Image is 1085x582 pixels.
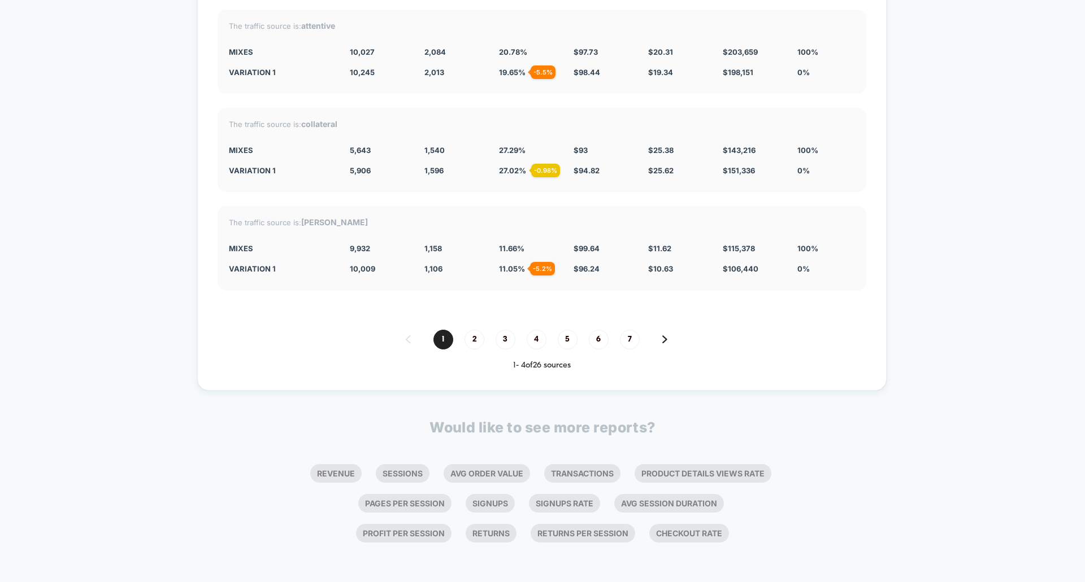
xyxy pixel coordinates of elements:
[350,244,370,253] span: 9,932
[229,264,333,273] div: Variation 1
[301,21,335,30] strong: attentive
[648,264,673,273] span: $ 10.63
[350,146,371,155] span: 5,643
[218,361,866,370] div: 1 - 4 of 26 sources
[444,464,530,483] li: Avg Order Value
[424,244,442,253] span: 1,158
[499,264,525,273] span: 11.05 %
[662,335,667,343] img: pagination forward
[723,264,758,273] span: $ 106,440
[433,330,453,349] span: 1
[558,330,578,349] span: 5
[529,494,600,513] li: Signups Rate
[648,47,673,56] span: $ 20.31
[797,68,855,77] div: 0%
[499,146,526,155] span: 27.29 %
[723,166,755,175] span: $ 151,336
[496,330,515,349] span: 3
[466,524,517,542] li: Returns
[723,68,753,77] span: $ 198,151
[424,146,445,155] span: 1,540
[723,146,756,155] span: $ 143,216
[301,119,337,129] strong: collateral
[574,244,600,253] span: $ 99.64
[376,464,429,483] li: Sessions
[429,419,656,436] p: Would like to see more reports?
[499,68,526,77] span: 19.65 %
[797,47,855,56] div: 100%
[797,244,855,253] div: 100%
[723,244,755,253] span: $ 115,378
[424,166,444,175] span: 1,596
[350,166,371,175] span: 5,906
[358,494,452,513] li: Pages Per Session
[648,68,673,77] span: $ 19.34
[229,244,333,253] div: Mixes
[424,47,446,56] span: 2,084
[527,330,546,349] span: 4
[465,330,484,349] span: 2
[574,68,600,77] span: $ 98.44
[229,217,855,227] div: The traffic source is:
[797,146,855,155] div: 100%
[544,464,620,483] li: Transactions
[229,47,333,56] div: Mixes
[229,119,855,129] div: The traffic source is:
[229,166,333,175] div: Variation 1
[723,47,758,56] span: $ 203,659
[574,146,588,155] span: $ 93
[301,217,368,227] strong: [PERSON_NAME]
[648,244,671,253] span: $ 11.62
[649,524,729,542] li: Checkout Rate
[530,262,555,275] div: - 5.2 %
[574,166,600,175] span: $ 94.82
[589,330,609,349] span: 6
[356,524,452,542] li: Profit Per Session
[648,166,674,175] span: $ 25.62
[229,21,855,30] div: The traffic source is:
[620,330,640,349] span: 7
[531,524,635,542] li: Returns Per Session
[648,146,674,155] span: $ 25.38
[574,47,598,56] span: $ 97.73
[229,146,333,155] div: Mixes
[350,68,375,77] span: 10,245
[424,264,442,273] span: 1,106
[229,68,333,77] div: Variation 1
[614,494,724,513] li: Avg Session Duration
[350,47,375,56] span: 10,027
[499,244,524,253] span: 11.66 %
[350,264,375,273] span: 10,009
[499,47,527,56] span: 20.78 %
[310,464,362,483] li: Revenue
[797,166,855,175] div: 0%
[531,164,560,177] div: - 0.98 %
[574,264,600,273] span: $ 96.24
[424,68,444,77] span: 2,013
[466,494,515,513] li: Signups
[499,166,526,175] span: 27.02 %
[797,264,855,273] div: 0%
[531,65,555,79] div: - 5.5 %
[635,464,771,483] li: Product Details Views Rate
